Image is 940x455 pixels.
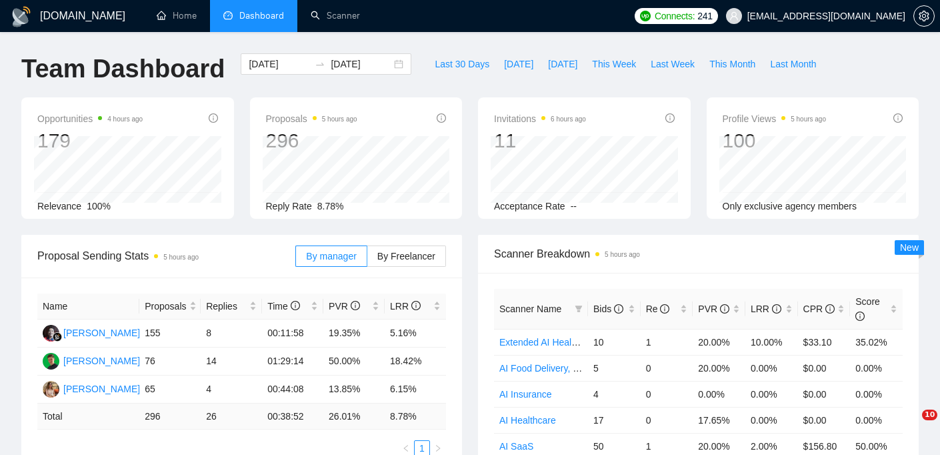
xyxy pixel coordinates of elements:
[770,57,816,71] span: Last Month
[593,304,623,314] span: Bids
[494,128,586,153] div: 11
[499,389,552,400] a: AI Insurance
[262,404,323,430] td: 00:38:52
[798,381,851,407] td: $0.00
[641,355,693,381] td: 0
[63,354,140,368] div: [PERSON_NAME]
[435,57,489,71] span: Last 30 Days
[139,376,201,404] td: 65
[723,128,827,153] div: 100
[201,320,262,348] td: 8
[588,381,641,407] td: 4
[377,251,435,262] span: By Freelancer
[646,304,670,314] span: Re
[588,355,641,381] td: 5
[63,326,140,340] div: [PERSON_NAME]
[266,201,312,211] span: Reply Rate
[548,57,577,71] span: [DATE]
[323,376,385,404] td: 13.85%
[499,363,609,374] a: AI Food Delivery, Logistics
[913,11,935,21] a: setting
[914,11,934,21] span: setting
[702,53,763,75] button: This Month
[494,246,903,262] span: Scanner Breakdown
[798,355,851,381] td: $0.00
[798,329,851,355] td: $33.10
[262,348,323,376] td: 01:29:14
[390,301,421,312] span: LRR
[434,444,442,452] span: right
[698,304,729,314] span: PVR
[825,304,835,314] span: info-circle
[693,381,745,407] td: 0.00%
[262,376,323,404] td: 00:44:08
[317,201,344,211] span: 8.78%
[311,10,360,21] a: searchScanner
[641,329,693,355] td: 1
[402,444,410,452] span: left
[798,407,851,433] td: $0.00
[291,301,300,310] span: info-circle
[306,251,356,262] span: By manager
[209,113,218,123] span: info-circle
[499,415,556,426] a: AI Healthcare
[43,355,140,366] a: MB[PERSON_NAME]
[53,332,62,342] img: gigradar-bm.png
[411,301,421,310] span: info-circle
[323,320,385,348] td: 19.35%
[541,53,585,75] button: [DATE]
[267,301,299,312] span: Time
[772,304,781,314] span: info-circle
[201,404,262,430] td: 26
[900,242,919,253] span: New
[43,327,140,338] a: SS[PERSON_NAME]
[497,53,541,75] button: [DATE]
[494,111,586,127] span: Invitations
[266,111,357,127] span: Proposals
[201,376,262,404] td: 4
[21,53,225,85] h1: Team Dashboard
[37,201,81,211] span: Relevance
[315,59,325,69] span: to
[206,299,247,314] span: Replies
[895,410,927,442] iframe: Intercom live chat
[385,404,446,430] td: 8.78 %
[723,201,857,211] span: Only exclusive agency members
[643,53,702,75] button: Last Week
[922,410,937,420] span: 10
[37,111,143,127] span: Opportunities
[640,11,651,21] img: upwork-logo.png
[139,294,201,320] th: Proposals
[651,57,695,71] span: Last Week
[427,53,497,75] button: Last 30 Days
[791,115,826,123] time: 5 hours ago
[893,113,903,123] span: info-circle
[605,251,640,258] time: 5 hours ago
[745,407,798,433] td: 0.00%
[37,294,139,320] th: Name
[850,355,903,381] td: 0.00%
[331,57,391,71] input: End date
[223,11,233,20] span: dashboard
[499,304,561,314] span: Scanner Name
[157,10,197,21] a: homeHome
[855,296,880,322] span: Score
[745,381,798,407] td: 0.00%
[693,355,745,381] td: 20.00%
[665,113,675,123] span: info-circle
[751,304,781,314] span: LRR
[11,6,32,27] img: logo
[499,337,597,348] a: Extended AI Healthcare
[504,57,533,71] span: [DATE]
[729,11,739,21] span: user
[37,404,139,430] td: Total
[660,304,669,314] span: info-circle
[43,325,59,342] img: SS
[745,355,798,381] td: 0.00%
[588,407,641,433] td: 17
[63,382,140,396] div: [PERSON_NAME]
[107,115,143,123] time: 4 hours ago
[499,441,533,452] a: AI SaaS
[575,305,583,313] span: filter
[850,407,903,433] td: 0.00%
